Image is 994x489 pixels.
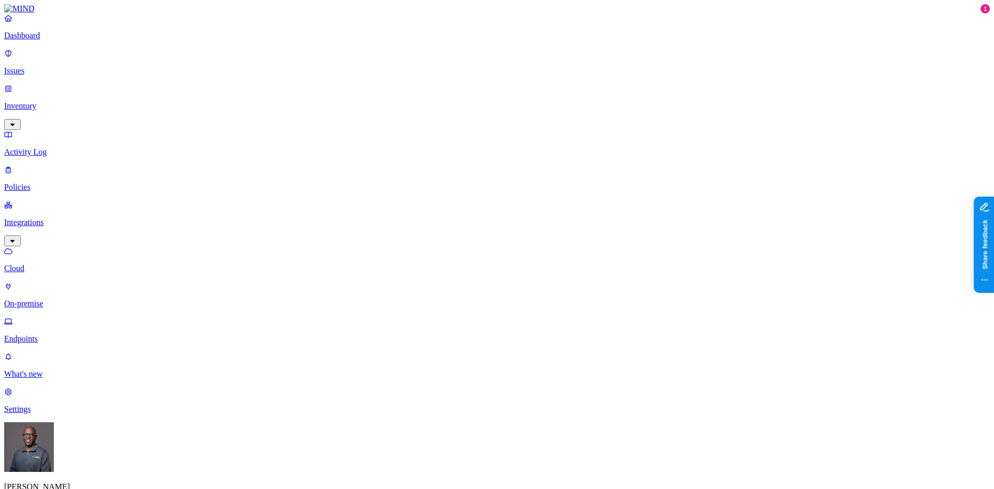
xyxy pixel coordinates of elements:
[4,84,990,128] a: Inventory
[4,246,990,273] a: Cloud
[4,264,990,273] p: Cloud
[4,200,990,245] a: Integrations
[4,281,990,308] a: On-premise
[4,31,990,40] p: Dashboard
[4,317,990,344] a: Endpoints
[4,352,990,379] a: What's new
[4,165,990,192] a: Policies
[4,130,990,157] a: Activity Log
[4,147,990,157] p: Activity Log
[4,66,990,76] p: Issues
[4,4,990,13] a: MIND
[4,334,990,344] p: Endpoints
[4,4,35,13] img: MIND
[4,101,990,111] p: Inventory
[4,183,990,192] p: Policies
[4,218,990,227] p: Integrations
[4,405,990,414] p: Settings
[4,49,990,76] a: Issues
[4,13,990,40] a: Dashboard
[4,387,990,414] a: Settings
[4,299,990,308] p: On-premise
[981,4,990,13] div: 1
[4,422,54,472] img: Gregory Thomas
[4,369,990,379] p: What's new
